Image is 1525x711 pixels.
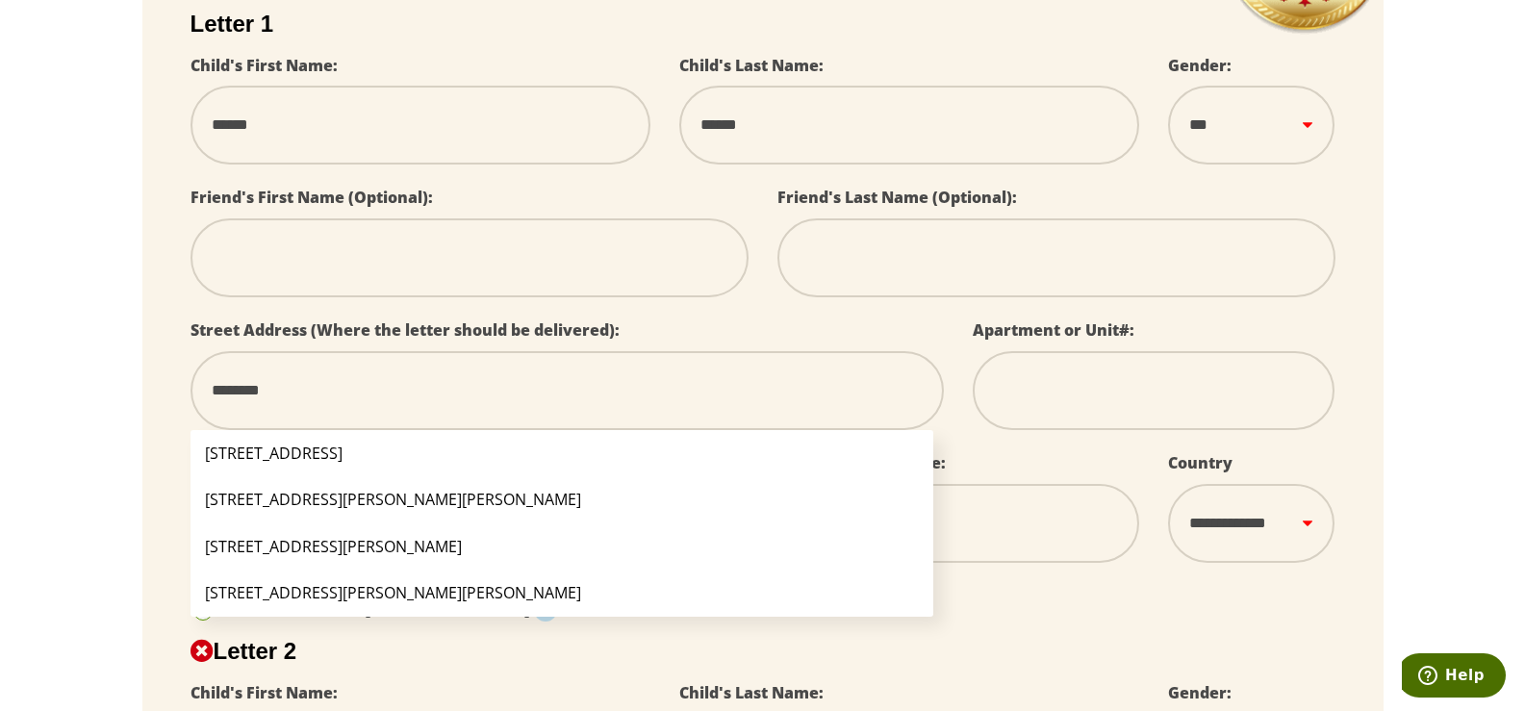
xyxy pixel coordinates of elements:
iframe: Opens a widget where you can find more information [1402,653,1506,701]
h2: Letter 1 [191,11,1335,38]
li: [STREET_ADDRESS][PERSON_NAME][PERSON_NAME] [191,476,934,522]
label: Child's First Name: [191,682,338,703]
span: Receive Texts from [GEOGRAPHIC_DATA] [221,601,530,618]
label: Child's Last Name: [679,682,824,703]
label: Child's Last Name: [679,55,824,76]
label: Street Address (Where the letter should be delivered): [191,319,620,341]
li: [STREET_ADDRESS][PERSON_NAME] [191,523,934,570]
li: [STREET_ADDRESS][PERSON_NAME][PERSON_NAME] [191,570,934,616]
label: Friend's Last Name (Optional): [777,187,1017,208]
label: Apartment or Unit#: [973,319,1134,341]
label: Child's First Name: [191,55,338,76]
label: Country [1168,452,1233,473]
label: Gender: [1168,55,1232,76]
li: [STREET_ADDRESS] [191,430,934,476]
label: Friend's First Name (Optional): [191,187,433,208]
label: Gender: [1168,682,1232,703]
h2: Letter 2 [191,638,1335,665]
